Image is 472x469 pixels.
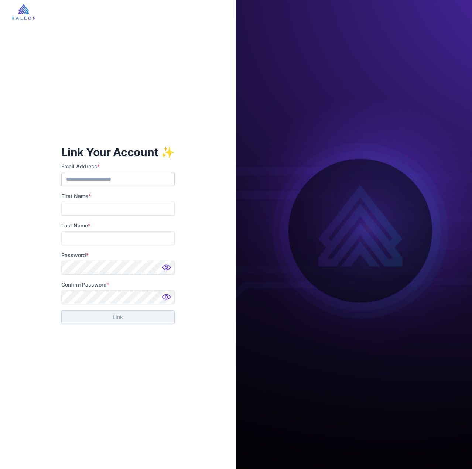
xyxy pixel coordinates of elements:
[61,145,174,160] h1: Link Your Account ✨
[160,292,175,307] img: Password hidden
[61,162,174,171] label: Email Address
[61,281,174,289] label: Confirm Password
[61,310,174,324] button: Link
[160,262,175,277] img: Password hidden
[61,192,174,200] label: First Name
[12,4,35,20] img: raleon-logo-whitebg.9aac0268.jpg
[61,222,174,230] label: Last Name
[61,251,174,259] label: Password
